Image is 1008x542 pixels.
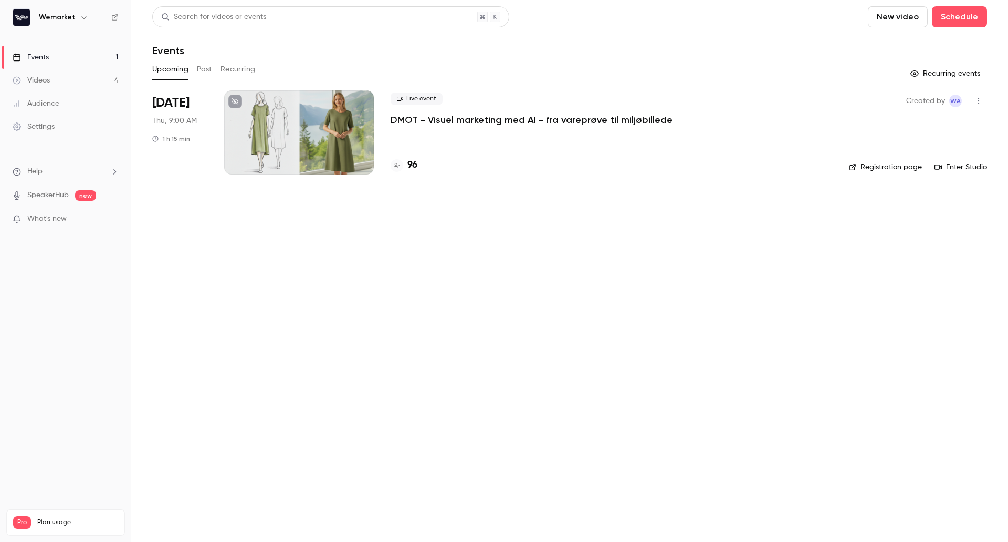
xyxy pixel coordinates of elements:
span: Created by [906,95,945,107]
button: New video [868,6,928,27]
div: Settings [13,121,55,132]
button: Recurring [220,61,256,78]
a: DMOT - Visuel marketing med AI - fra vareprøve til miljøbillede [391,114,673,126]
li: help-dropdown-opener [13,166,119,177]
button: Past [197,61,212,78]
button: Schedule [932,6,987,27]
span: What's new [27,213,67,224]
span: WeMarket Analytics [949,95,962,107]
span: Live event [391,93,443,105]
a: Registration page [849,162,922,172]
div: 1 h 15 min [152,135,190,143]
div: Search for videos or events [161,12,266,23]
a: SpeakerHub [27,190,69,201]
div: Events [13,52,49,63]
button: Recurring events [906,65,987,82]
h1: Events [152,44,184,57]
a: Enter Studio [934,162,987,172]
a: 96 [391,158,417,172]
h6: Wemarket [39,12,76,23]
span: Help [27,166,43,177]
img: Wemarket [13,9,30,26]
button: Upcoming [152,61,188,78]
span: Pro [13,516,31,529]
iframe: Noticeable Trigger [106,214,119,224]
span: [DATE] [152,95,190,111]
span: WA [950,95,961,107]
div: Videos [13,75,50,86]
span: Plan usage [37,518,118,527]
h4: 96 [407,158,417,172]
div: Audience [13,98,59,109]
span: Thu, 9:00 AM [152,116,197,126]
span: new [75,190,96,201]
div: Sep 11 Thu, 9:00 AM (Europe/Copenhagen) [152,90,207,175]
